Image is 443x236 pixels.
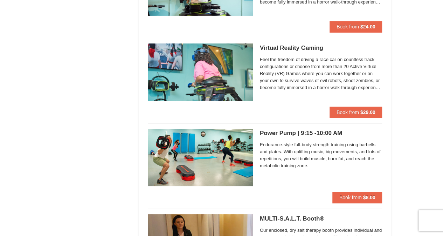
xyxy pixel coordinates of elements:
h5: Virtual Reality Gaming [260,45,382,52]
button: Book from $8.00 [332,192,382,203]
span: Feel the freedom of driving a race car on countless track configurations or choose from more than... [260,56,382,91]
span: Book from [339,195,362,200]
h5: Power Pump | 9:15 -10:00 AM [260,130,382,137]
strong: $24.00 [360,24,375,29]
span: Endurance-style full-body strength training using barbells and plates. With uplifting music, big ... [260,141,382,169]
strong: $29.00 [360,109,375,115]
button: Book from $29.00 [330,107,382,118]
span: Book from [337,24,359,29]
img: 6619913-458-d9672938.jpg [148,43,253,101]
button: Book from $24.00 [330,21,382,32]
strong: $8.00 [363,195,375,200]
img: 6619873-729-39c22307.jpg [148,129,253,186]
h5: MULTI-S.A.L.T. Booth® [260,215,382,222]
span: Book from [337,109,359,115]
